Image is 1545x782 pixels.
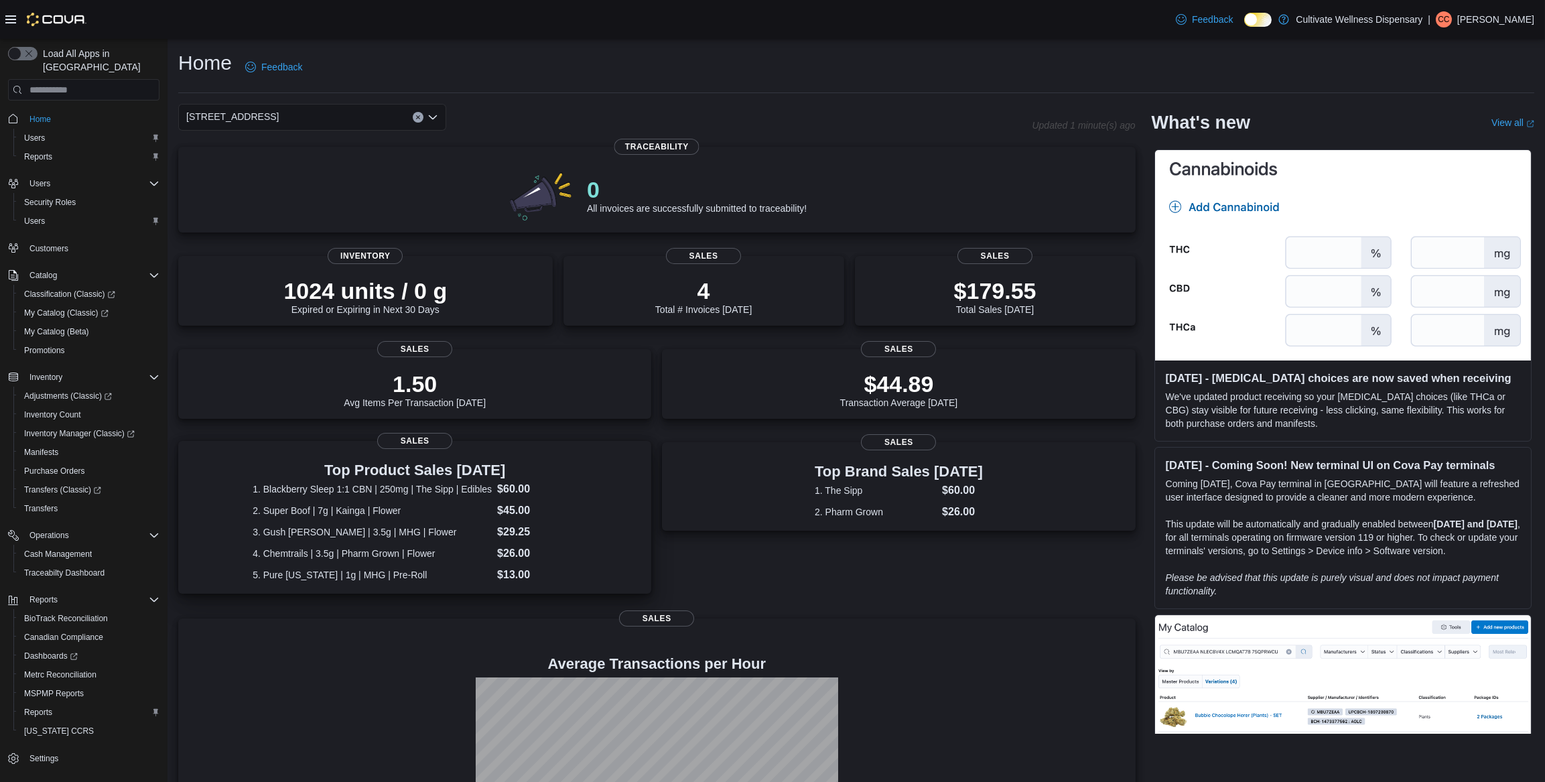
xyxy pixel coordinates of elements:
[587,176,807,214] div: All invoices are successfully submitted to traceability!
[13,462,165,480] button: Purchase Orders
[29,178,50,189] span: Users
[13,647,165,665] a: Dashboards
[1170,6,1238,33] a: Feedback
[24,751,64,767] a: Settings
[497,567,577,583] dd: $13.00
[24,503,58,514] span: Transfers
[24,241,74,257] a: Customers
[19,324,94,340] a: My Catalog (Beta)
[24,326,89,337] span: My Catalog (Beta)
[24,409,81,420] span: Inventory Count
[655,277,752,304] p: 4
[19,194,159,210] span: Security Roles
[19,482,107,498] a: Transfers (Classic)
[24,111,56,127] a: Home
[1032,120,1135,131] p: Updated 1 minute(s) ago
[13,405,165,424] button: Inventory Count
[29,594,58,605] span: Reports
[19,324,159,340] span: My Catalog (Beta)
[19,667,159,683] span: Metrc Reconciliation
[19,213,159,229] span: Users
[13,545,165,564] button: Cash Management
[13,443,165,462] button: Manifests
[1166,517,1520,558] p: This update will be automatically and gradually enabled between , for all terminals operating on ...
[283,277,447,315] div: Expired or Expiring in Next 30 Days
[19,704,159,720] span: Reports
[344,371,486,397] p: 1.50
[19,407,86,423] a: Inventory Count
[19,648,83,664] a: Dashboards
[24,592,159,608] span: Reports
[13,129,165,147] button: Users
[13,193,165,212] button: Security Roles
[377,433,452,449] span: Sales
[19,501,63,517] a: Transfers
[19,610,113,627] a: BioTrack Reconciliation
[1166,572,1499,596] em: Please be advised that this update is purely visual and does not impact payment functionality.
[19,565,110,581] a: Traceabilty Dashboard
[19,686,159,702] span: MSPMP Reports
[3,174,165,193] button: Users
[19,686,89,702] a: MSPMP Reports
[186,109,279,125] span: [STREET_ADDRESS]
[1192,13,1233,26] span: Feedback
[24,369,68,385] button: Inventory
[240,54,308,80] a: Feedback
[587,176,807,203] p: 0
[178,50,232,76] h1: Home
[497,545,577,562] dd: $26.00
[24,289,115,300] span: Classification (Classic)
[861,341,936,357] span: Sales
[815,464,983,480] h3: Top Brand Sales [DATE]
[29,243,68,254] span: Customers
[19,723,99,739] a: [US_STATE] CCRS
[13,285,165,304] a: Classification (Classic)
[24,726,94,736] span: [US_STATE] CCRS
[24,308,109,318] span: My Catalog (Classic)
[29,270,57,281] span: Catalog
[666,248,741,264] span: Sales
[13,665,165,684] button: Metrc Reconciliation
[3,368,165,387] button: Inventory
[24,369,159,385] span: Inventory
[957,248,1032,264] span: Sales
[189,656,1125,672] h4: Average Transactions per Hour
[1438,11,1449,27] span: CC
[283,277,447,304] p: 1024 units / 0 g
[655,277,752,315] div: Total # Invoices [DATE]
[261,60,302,74] span: Feedback
[954,277,1036,304] p: $179.55
[19,629,109,645] a: Canadian Compliance
[253,547,492,560] dt: 4. Chemtrails | 3.5g | Pharm Grown | Flower
[24,176,56,192] button: Users
[954,277,1036,315] div: Total Sales [DATE]
[413,112,423,123] button: Clear input
[13,480,165,499] a: Transfers (Classic)
[19,667,102,683] a: Metrc Reconciliation
[253,568,492,582] dt: 5. Pure [US_STATE] | 1g | MHG | Pre-Roll
[24,466,85,476] span: Purchase Orders
[24,216,45,226] span: Users
[13,341,165,360] button: Promotions
[19,342,70,359] a: Promotions
[24,707,52,718] span: Reports
[24,632,103,643] span: Canadian Compliance
[24,592,63,608] button: Reports
[507,168,576,222] img: 0
[19,130,50,146] a: Users
[1436,11,1452,27] div: Christopher Cochran
[38,47,159,74] span: Load All Apps in [GEOGRAPHIC_DATA]
[19,213,50,229] a: Users
[19,546,159,562] span: Cash Management
[427,112,438,123] button: Open list of options
[13,564,165,582] button: Traceabilty Dashboard
[3,748,165,768] button: Settings
[19,194,81,210] a: Security Roles
[3,239,165,258] button: Customers
[19,648,159,664] span: Dashboards
[3,526,165,545] button: Operations
[1166,477,1520,504] p: Coming [DATE], Cova Pay terminal in [GEOGRAPHIC_DATA] will feature a refreshed user interface des...
[19,463,90,479] a: Purchase Orders
[19,610,159,627] span: BioTrack Reconciliation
